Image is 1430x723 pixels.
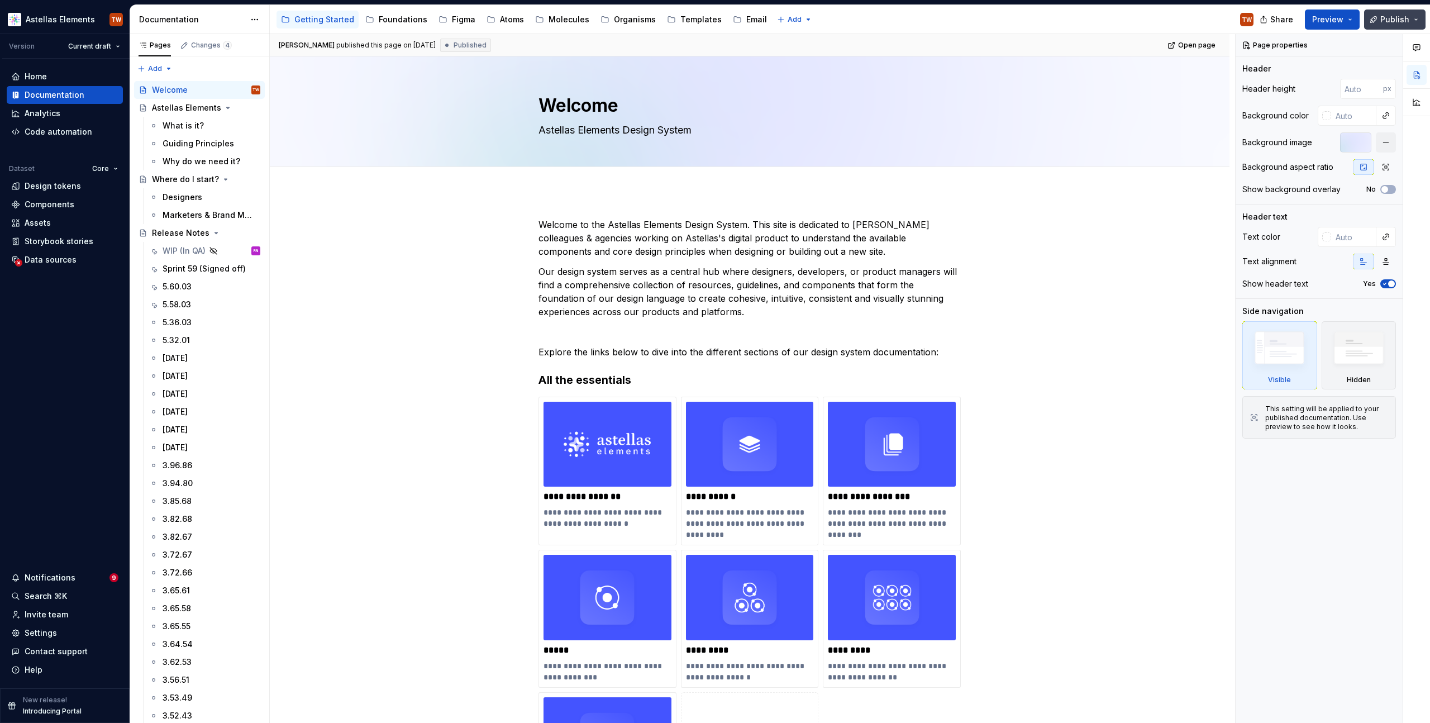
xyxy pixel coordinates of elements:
div: Changes [191,41,232,50]
a: 5.36.03 [145,313,265,331]
textarea: Astellas Elements Design System [536,121,959,139]
button: Preview [1305,9,1360,30]
img: d1d0dd61-6a67-423a-94af-26688c7f5c5c.png [828,555,956,640]
img: ac35f9c0-e971-4b5c-8bd1-76be1fcd74cb.png [544,402,671,487]
div: 3.72.67 [163,549,192,560]
div: 3.65.55 [163,621,190,632]
div: Email [746,14,767,25]
a: Where do I start? [134,170,265,188]
div: Invite team [25,609,68,620]
span: Publish [1380,14,1409,25]
a: Email [728,11,771,28]
label: No [1366,185,1376,194]
div: Background image [1242,137,1312,148]
a: [DATE] [145,403,265,421]
button: Add [134,61,176,77]
a: Analytics [7,104,123,122]
a: Marketers & Brand Managers [145,206,265,224]
img: 70792bd7-5d66-457d-b243-499174d84963.png [544,555,671,640]
div: published this page on [DATE] [336,41,436,50]
a: Templates [662,11,726,28]
span: Published [454,41,487,50]
span: Current draft [68,42,111,51]
a: Assets [7,214,123,232]
div: Sprint 59 (Signed off) [163,263,246,274]
div: 3.85.68 [163,496,192,507]
div: What is it? [163,120,204,131]
a: Astellas Elements [134,99,265,117]
a: Getting Started [277,11,359,28]
div: Visible [1242,321,1317,389]
div: Templates [680,14,722,25]
a: WelcomeTW [134,81,265,99]
div: Header height [1242,83,1295,94]
div: 3.64.54 [163,639,193,650]
a: Atoms [482,11,528,28]
a: [DATE] [145,349,265,367]
div: 3.52.43 [163,710,192,721]
a: 3.72.66 [145,564,265,582]
button: Share [1254,9,1300,30]
p: Welcome to the Astellas Elements Design System. This site is dedicated to [PERSON_NAME] colleague... [538,218,961,258]
span: [PERSON_NAME] [279,41,335,50]
div: Analytics [25,108,60,119]
button: Core [87,161,123,177]
a: 3.65.55 [145,617,265,635]
a: Code automation [7,123,123,141]
button: Add [774,12,816,27]
a: Why do we need it? [145,153,265,170]
button: Contact support [7,643,123,660]
div: Page tree [277,8,771,31]
div: [DATE] [163,424,188,435]
div: 5.32.01 [163,335,190,346]
div: [DATE] [163,370,188,382]
a: 5.58.03 [145,296,265,313]
div: Background color [1242,110,1309,121]
div: Designers [163,192,202,203]
div: Settings [25,627,57,639]
button: Current draft [63,39,125,54]
img: c7b6741a-8c44-4dcc-8797-f9bd037338ba.png [828,402,956,487]
a: Invite team [7,606,123,624]
div: Molecules [549,14,589,25]
a: Figma [434,11,480,28]
input: Auto [1331,106,1376,126]
img: b2369ad3-f38c-46c1-b2a2-f2452fdbdcd2.png [8,13,21,26]
a: Settings [7,624,123,642]
a: Data sources [7,251,123,269]
span: 4 [223,41,232,50]
div: 3.62.53 [163,657,192,668]
p: New release! [23,696,67,705]
div: TW [252,84,259,96]
div: Assets [25,217,51,229]
div: Text alignment [1242,256,1296,267]
a: Documentation [7,86,123,104]
div: Home [25,71,47,82]
button: Astellas ElementsTW [2,7,127,31]
div: [DATE] [163,442,188,453]
div: 3.82.68 [163,513,192,525]
a: 3.62.53 [145,653,265,671]
div: 5.58.03 [163,299,191,310]
div: [DATE] [163,353,188,364]
a: 3.72.67 [145,546,265,564]
div: Hidden [1347,375,1371,384]
a: Foundations [361,11,432,28]
div: TW [1242,15,1252,24]
div: This setting will be applied to your published documentation. Use preview to see how it looks. [1265,405,1389,431]
a: Designers [145,188,265,206]
div: Header text [1242,211,1288,222]
div: Search ⌘K [25,591,67,602]
span: Open page [1178,41,1215,50]
img: 0ecf79a9-564a-483e-9919-1db4326feb5a.png [686,402,814,487]
span: Add [148,64,162,73]
div: Astellas Elements [26,14,95,25]
div: Figma [452,14,475,25]
button: Search ⌘K [7,587,123,605]
div: RN [254,245,258,256]
div: Storybook stories [25,236,93,247]
div: Hidden [1322,321,1396,389]
div: 3.94.80 [163,478,193,489]
div: 3.56.51 [163,674,189,686]
a: Design tokens [7,177,123,195]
